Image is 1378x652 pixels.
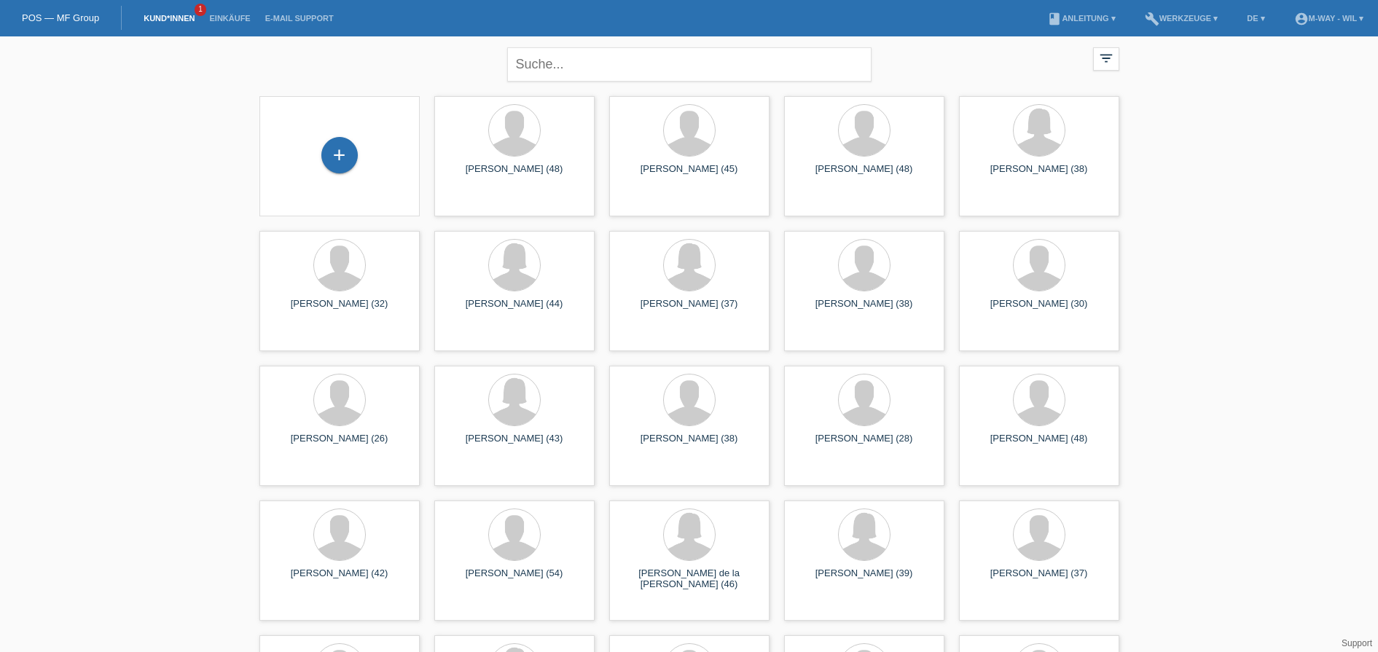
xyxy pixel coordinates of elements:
[1240,14,1272,23] a: DE ▾
[1047,12,1062,26] i: book
[971,298,1108,321] div: [PERSON_NAME] (30)
[195,4,206,16] span: 1
[271,567,408,591] div: [PERSON_NAME] (42)
[796,567,933,591] div: [PERSON_NAME] (39)
[271,298,408,321] div: [PERSON_NAME] (32)
[1294,12,1309,26] i: account_circle
[446,567,583,591] div: [PERSON_NAME] (54)
[1342,638,1372,648] a: Support
[136,14,202,23] a: Kund*innen
[621,163,758,186] div: [PERSON_NAME] (45)
[202,14,257,23] a: Einkäufe
[271,433,408,456] div: [PERSON_NAME] (26)
[1138,14,1226,23] a: buildWerkzeuge ▾
[1098,50,1114,66] i: filter_list
[1145,12,1159,26] i: build
[621,298,758,321] div: [PERSON_NAME] (37)
[258,14,341,23] a: E-Mail Support
[621,567,758,591] div: [PERSON_NAME] de la [PERSON_NAME] (46)
[971,567,1108,591] div: [PERSON_NAME] (37)
[22,12,99,23] a: POS — MF Group
[322,143,357,168] div: Kund*in hinzufügen
[1040,14,1122,23] a: bookAnleitung ▾
[796,298,933,321] div: [PERSON_NAME] (38)
[446,298,583,321] div: [PERSON_NAME] (44)
[1287,14,1371,23] a: account_circlem-way - Wil ▾
[796,163,933,186] div: [PERSON_NAME] (48)
[507,47,872,82] input: Suche...
[796,433,933,456] div: [PERSON_NAME] (28)
[971,433,1108,456] div: [PERSON_NAME] (48)
[971,163,1108,186] div: [PERSON_NAME] (38)
[621,433,758,456] div: [PERSON_NAME] (38)
[446,163,583,186] div: [PERSON_NAME] (48)
[446,433,583,456] div: [PERSON_NAME] (43)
